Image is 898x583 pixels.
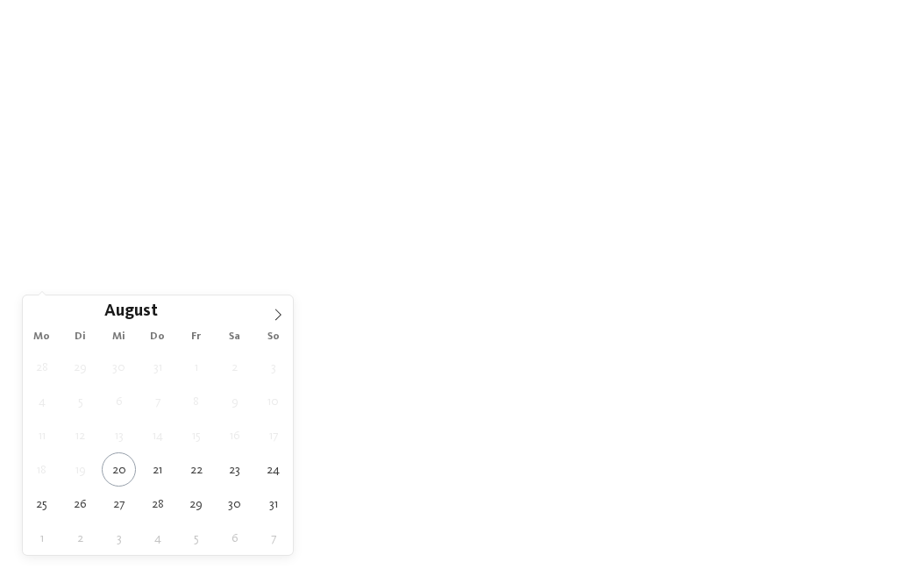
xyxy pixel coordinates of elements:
[666,344,863,454] a: Kinderfreundliches Hotel in Südtirol mit Pool gesucht? Naturerlebnisse Eure Kindheitserinnerungen
[179,384,213,418] span: August 8, 2025
[318,273,406,285] span: Region
[140,350,175,384] span: Juli 31, 2025
[256,384,290,418] span: August 10, 2025
[699,400,831,415] span: Eure Kindheitserinnerungen
[217,487,252,521] span: August 30, 2025
[246,344,442,454] a: Kinderfreundliches Hotel in Südtirol mit Pool gesucht? Family Experiences Urlaub auf Maß
[256,487,290,521] span: August 31, 2025
[217,418,252,452] span: August 16, 2025
[179,350,213,384] span: August 1, 2025
[63,487,97,521] span: August 26, 2025
[179,418,213,452] span: August 15, 2025
[456,273,544,285] span: Meine Wünsche
[217,350,252,384] span: August 2, 2025
[744,263,875,294] a: Hotel finden
[714,383,816,401] span: Naturerlebnisse
[61,331,100,343] span: Di
[140,487,175,521] span: August 28, 2025
[140,521,175,555] span: September 4, 2025
[100,331,139,343] span: Mi
[25,350,59,384] span: Juli 28, 2025
[256,350,290,384] span: August 3, 2025
[182,273,269,285] span: Abreise
[63,350,97,384] span: Juli 29, 2025
[256,452,290,487] span: August 24, 2025
[179,487,213,521] span: August 29, 2025
[140,452,175,487] span: August 21, 2025
[456,344,652,454] a: Kinderfreundliches Hotel in Südtirol mit Pool gesucht? Südtirol Euer Erlebnisreich
[179,521,213,555] span: September 5, 2025
[512,400,596,415] span: Euer Erlebnisreich
[140,384,175,418] span: August 7, 2025
[104,304,158,321] span: August
[853,32,881,47] span: Menü
[309,400,380,415] span: Urlaub auf Maß
[25,384,59,418] span: August 4, 2025
[102,350,136,384] span: Juli 30, 2025
[217,384,252,418] span: August 9, 2025
[216,331,254,343] span: Sa
[45,273,132,285] span: Anreise
[63,452,97,487] span: August 19, 2025
[217,452,252,487] span: August 23, 2025
[256,418,290,452] span: August 17, 2025
[140,418,175,452] span: August 14, 2025
[102,487,136,521] span: August 27, 2025
[102,521,136,555] span: September 3, 2025
[217,521,252,555] span: September 6, 2025
[158,302,216,320] input: Year
[177,331,216,343] span: Fr
[139,331,177,343] span: Do
[48,480,850,544] span: Einfach cool! Kinderfreundliches Hotel in [GEOGRAPHIC_DATA] mit Pool
[23,331,61,343] span: Mo
[25,452,59,487] span: August 18, 2025
[25,487,59,521] span: August 25, 2025
[63,384,97,418] span: August 5, 2025
[525,383,583,401] span: Südtirol
[63,418,97,452] span: August 12, 2025
[102,418,136,452] span: August 13, 2025
[25,521,59,555] span: September 1, 2025
[810,18,898,61] img: Familienhotels Südtirol
[593,273,681,285] span: Family Experiences
[63,521,97,555] span: September 2, 2025
[256,521,290,555] span: September 7, 2025
[254,331,293,343] span: So
[179,452,213,487] span: August 22, 2025
[102,384,136,418] span: August 6, 2025
[102,452,136,487] span: August 20, 2025
[287,383,401,401] span: Family Experiences
[25,418,59,452] span: August 11, 2025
